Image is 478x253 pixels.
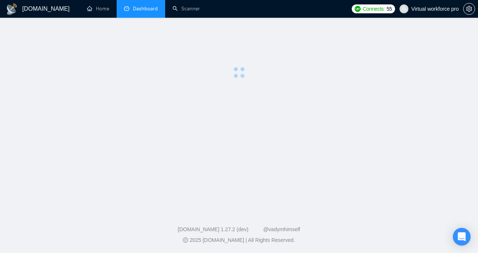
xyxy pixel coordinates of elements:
[6,236,472,244] div: 2025 [DOMAIN_NAME] | All Rights Reserved.
[6,3,18,15] img: logo
[355,6,361,12] img: upwork-logo.png
[363,5,385,13] span: Connects:
[178,226,248,232] a: [DOMAIN_NAME] 1.27.2 (dev)
[124,6,129,11] span: dashboard
[183,237,188,243] span: copyright
[173,6,200,12] a: searchScanner
[133,6,158,12] span: Dashboard
[263,226,300,232] a: @vadymhimself
[453,228,471,246] div: Open Intercom Messenger
[463,3,475,15] button: setting
[387,5,392,13] span: 55
[87,6,109,12] a: homeHome
[401,6,407,11] span: user
[463,6,475,12] a: setting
